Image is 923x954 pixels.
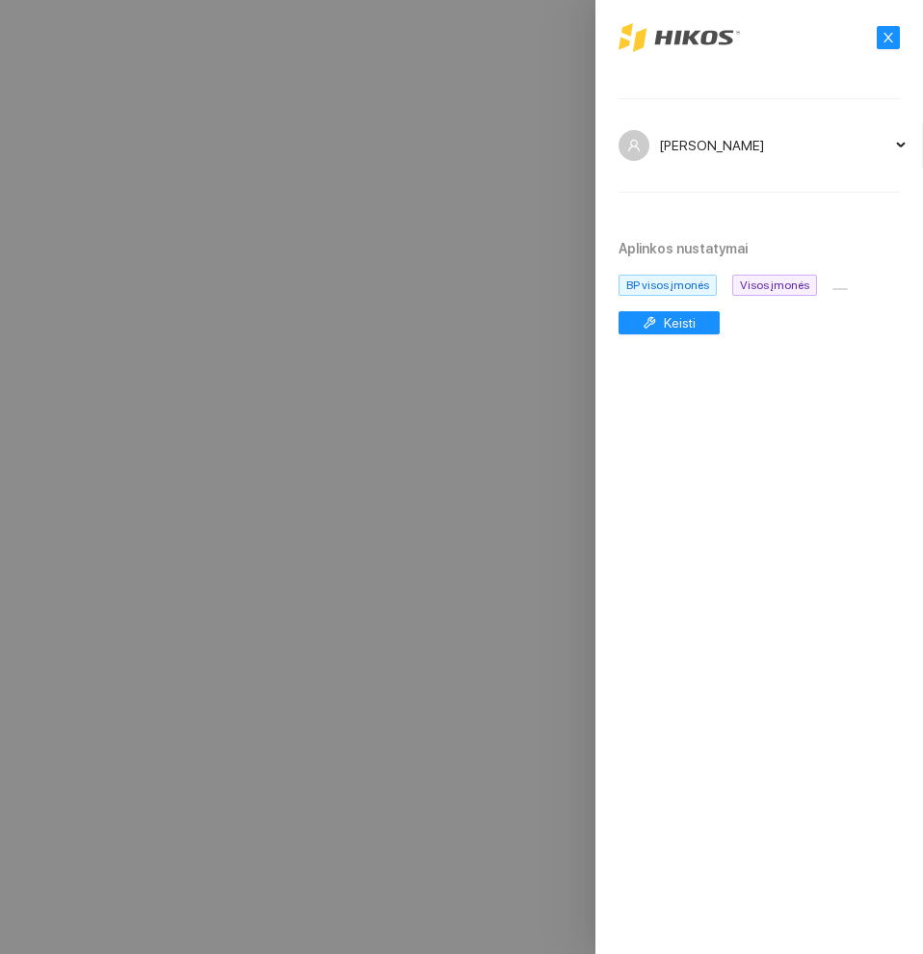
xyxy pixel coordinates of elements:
span: user [627,139,641,152]
span: [PERSON_NAME] [659,126,890,165]
strong: Aplinkos nustatymai [619,241,748,256]
span: Keisti [664,312,696,333]
span: Visos įmonės [732,275,817,296]
button: toolKeisti [619,311,720,334]
button: close [877,26,900,49]
span: BP visos įmonės [619,275,717,296]
span: close [878,31,899,44]
span: tool [643,316,656,331]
